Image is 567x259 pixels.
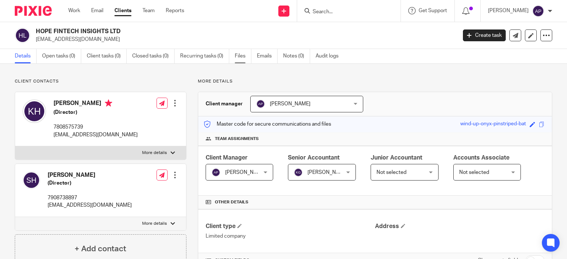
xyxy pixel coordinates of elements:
[142,7,155,14] a: Team
[256,99,265,108] img: svg%3E
[142,150,167,156] p: More details
[460,120,526,129] div: wind-up-onyx-pinstriped-bat
[36,28,369,35] h2: HOPE FINTECH INSIGHTS LTD
[114,7,131,14] a: Clients
[48,194,132,202] p: 7908738897
[198,78,552,84] p: More details
[463,29,506,41] a: Create task
[15,49,37,63] a: Details
[453,155,509,161] span: Accounts Associate
[15,78,186,84] p: Client contacts
[419,8,447,13] span: Get Support
[15,28,30,43] img: svg%3E
[488,7,529,14] p: [PERSON_NAME]
[23,171,40,189] img: svg%3E
[15,6,52,16] img: Pixie
[75,243,126,255] h4: + Add contact
[283,49,310,63] a: Notes (0)
[316,49,344,63] a: Audit logs
[48,171,132,179] h4: [PERSON_NAME]
[212,168,220,177] img: svg%3E
[312,9,378,15] input: Search
[48,179,132,187] h5: (Director)
[206,155,248,161] span: Client Manager
[105,99,112,107] i: Primary
[206,232,375,240] p: Limited company
[48,202,132,209] p: [EMAIL_ADDRESS][DOMAIN_NAME]
[215,136,259,142] span: Team assignments
[54,123,138,131] p: 7808575739
[91,7,103,14] a: Email
[377,170,406,175] span: Not selected
[36,36,452,43] p: [EMAIL_ADDRESS][DOMAIN_NAME]
[42,49,81,63] a: Open tasks (0)
[54,109,138,116] h5: (Director)
[68,7,80,14] a: Work
[459,170,489,175] span: Not selected
[142,221,167,227] p: More details
[307,170,348,175] span: [PERSON_NAME]
[54,99,138,109] h4: [PERSON_NAME]
[132,49,175,63] a: Closed tasks (0)
[371,155,422,161] span: Junior Accountant
[54,131,138,139] p: [EMAIL_ADDRESS][DOMAIN_NAME]
[235,49,251,63] a: Files
[206,223,375,230] h4: Client type
[270,101,310,106] span: [PERSON_NAME]
[180,49,229,63] a: Recurring tasks (0)
[87,49,127,63] a: Client tasks (0)
[294,168,303,177] img: svg%3E
[288,155,340,161] span: Senior Accountant
[257,49,278,63] a: Emails
[23,99,46,123] img: svg%3E
[532,5,544,17] img: svg%3E
[166,7,184,14] a: Reports
[206,100,243,108] h3: Client manager
[204,120,331,128] p: Master code for secure communications and files
[215,199,248,205] span: Other details
[225,170,266,175] span: [PERSON_NAME]
[375,223,544,230] h4: Address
